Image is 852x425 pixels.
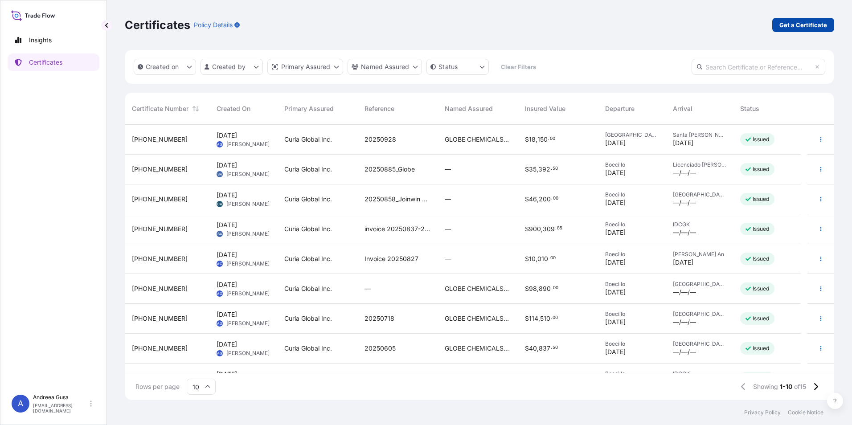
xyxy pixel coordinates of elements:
button: certificateStatus Filter options [426,59,489,75]
span: GLOBE CHEMICALSSA. DE CV [445,284,511,293]
a: Privacy Policy [744,409,781,416]
span: 392 [538,166,550,172]
p: Issued [753,345,769,352]
span: Curia Global Inc. [284,284,332,293]
span: [DATE] [605,168,626,177]
span: 20250718 [365,314,394,323]
span: . [555,227,557,230]
span: [PERSON_NAME] [226,350,270,357]
button: createdBy Filter options [201,59,263,75]
span: $ [525,166,529,172]
a: Get a Certificate [772,18,834,32]
span: GLOBE CHEMICALSSA. DE CV [445,344,511,353]
p: Certificates [125,18,190,32]
p: Named Assured [361,62,409,71]
span: , [536,256,537,262]
span: . [551,167,552,170]
span: . [548,137,549,140]
span: Insured Value [525,104,565,113]
a: Cookie Notice [788,409,823,416]
span: , [538,315,540,322]
span: . [549,257,550,260]
span: Departure [605,104,635,113]
span: $ [525,136,529,143]
span: [PERSON_NAME] [226,320,270,327]
span: Status [740,104,759,113]
span: —/—/— [673,198,696,207]
p: Issued [753,166,769,173]
span: AG [217,259,222,268]
a: Certificates [8,53,99,71]
span: IDCGK [673,221,726,228]
span: AG [217,349,222,358]
p: Clear Filters [501,62,536,71]
button: distributor Filter options [267,59,343,75]
span: $ [525,315,529,322]
span: [DATE] [605,347,626,356]
span: [DATE] [217,161,237,170]
span: —/—/— [673,288,696,297]
span: Boecillo [605,161,659,168]
span: [PHONE_NUMBER] [132,225,188,233]
span: [PERSON_NAME] [226,141,270,148]
span: , [537,166,538,172]
p: Get a Certificate [779,20,827,29]
span: , [541,226,543,232]
span: Rows per page [135,382,180,391]
span: — [445,225,451,233]
span: AG [217,289,222,298]
span: [PERSON_NAME] [226,200,270,208]
span: [GEOGRAPHIC_DATA] [673,191,726,198]
span: Boecillo [605,251,659,258]
input: Search Certificate or Reference... [692,59,825,75]
span: Invoice 20250827 [365,254,418,263]
a: Insights [8,31,99,49]
span: Boecillo [605,191,659,198]
span: 114 [529,315,538,322]
span: — [445,195,451,204]
span: [DATE] [605,288,626,297]
p: Status [438,62,458,71]
span: $ [525,345,529,351]
span: [PHONE_NUMBER] [132,314,188,323]
span: $ [525,226,529,232]
span: , [537,196,539,202]
span: —/—/— [673,318,696,327]
span: [DATE] [217,250,237,259]
span: 00 [553,316,558,319]
span: [DATE] [217,340,237,349]
span: 20250928 [365,135,396,144]
p: Issued [753,196,769,203]
span: SA [217,229,222,238]
span: Curia Global Inc. [284,225,332,233]
span: 200 [539,196,551,202]
span: Named Assured [445,104,493,113]
p: Created on [146,62,179,71]
span: [GEOGRAPHIC_DATA] [673,281,726,288]
span: [DATE] [217,131,237,140]
p: [EMAIL_ADDRESS][DOMAIN_NAME] [33,403,88,413]
span: $ [525,286,529,292]
button: cargoOwner Filter options [348,59,422,75]
span: [DATE] [605,198,626,207]
span: Curia Global Inc. [284,135,332,144]
span: Boecillo [605,311,659,318]
span: —/—/— [673,168,696,177]
span: [PERSON_NAME] An [673,251,726,258]
p: Issued [753,255,769,262]
span: —/—/— [673,347,696,356]
span: Boecillo [605,221,659,228]
button: Clear Filters [493,60,543,74]
span: 40 [529,345,537,351]
span: Curia Global Inc. [284,314,332,323]
button: createdOn Filter options [134,59,196,75]
span: Reference [365,104,394,113]
span: , [537,345,539,351]
span: Licenciado [PERSON_NAME] [673,161,726,168]
span: [DATE] [605,258,626,267]
span: 900 [529,226,541,232]
span: 890 [539,286,551,292]
p: Issued [753,136,769,143]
